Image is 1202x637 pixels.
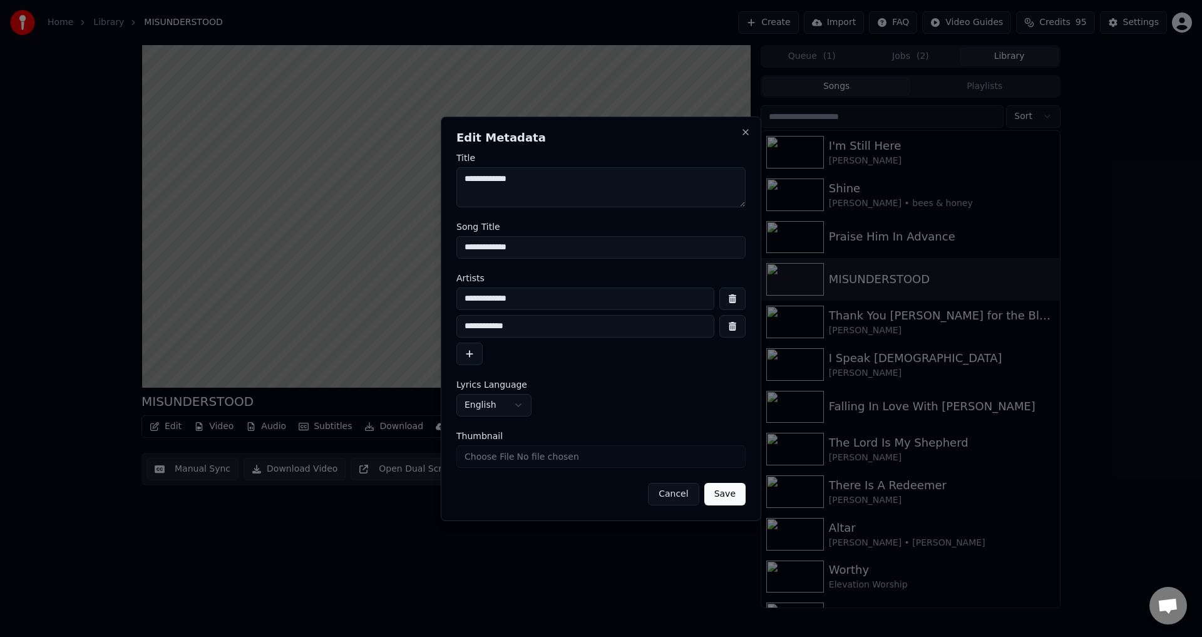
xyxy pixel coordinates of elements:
label: Title [456,153,746,162]
button: Save [704,483,746,505]
span: Lyrics Language [456,380,527,389]
button: Cancel [648,483,699,505]
h2: Edit Metadata [456,132,746,143]
label: Song Title [456,222,746,231]
label: Artists [456,274,746,282]
span: Thumbnail [456,432,503,440]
